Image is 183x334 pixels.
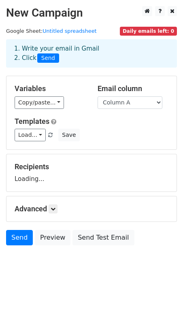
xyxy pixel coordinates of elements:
[37,53,59,63] span: Send
[72,230,134,245] a: Send Test Email
[8,44,175,63] div: 1. Write your email in Gmail 2. Click
[43,28,96,34] a: Untitled spreadsheet
[15,162,168,171] h5: Recipients
[15,162,168,183] div: Loading...
[15,129,46,141] a: Load...
[98,84,168,93] h5: Email column
[35,230,70,245] a: Preview
[6,28,97,34] small: Google Sheet:
[120,28,177,34] a: Daily emails left: 0
[120,27,177,36] span: Daily emails left: 0
[6,230,33,245] a: Send
[15,204,168,213] h5: Advanced
[15,96,64,109] a: Copy/paste...
[15,84,85,93] h5: Variables
[58,129,79,141] button: Save
[6,6,177,20] h2: New Campaign
[15,117,49,126] a: Templates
